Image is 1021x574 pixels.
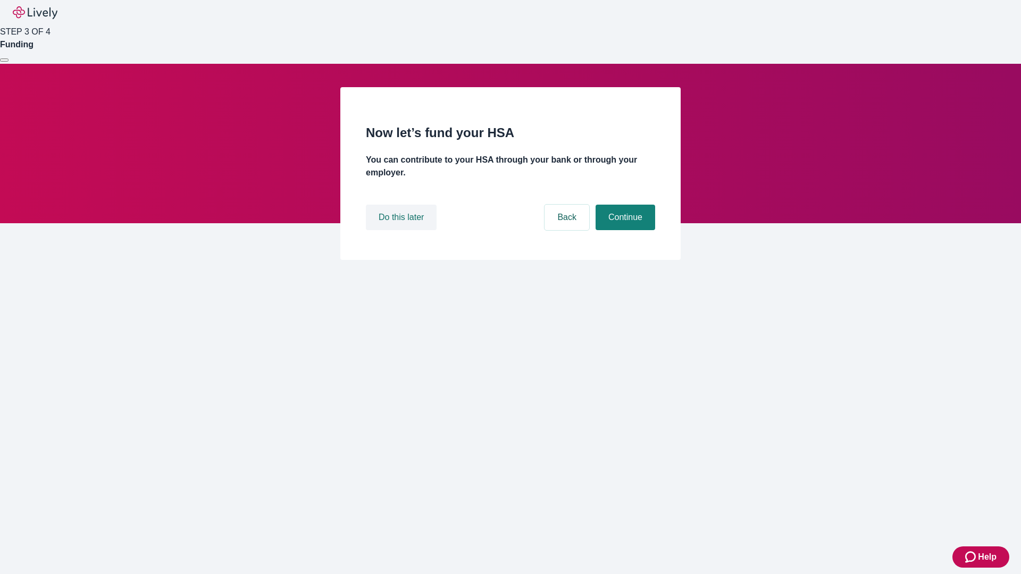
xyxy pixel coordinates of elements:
[978,551,997,563] span: Help
[596,205,655,230] button: Continue
[952,546,1009,568] button: Zendesk support iconHelp
[545,205,589,230] button: Back
[965,551,978,563] svg: Zendesk support icon
[366,205,437,230] button: Do this later
[366,154,655,179] h4: You can contribute to your HSA through your bank or through your employer.
[13,6,57,19] img: Lively
[366,123,655,142] h2: Now let’s fund your HSA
